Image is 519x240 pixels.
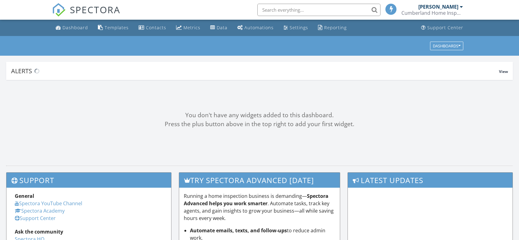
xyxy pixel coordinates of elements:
a: Contacts [136,22,169,34]
div: Metrics [183,25,200,30]
h3: Latest Updates [348,173,513,188]
a: Automations (Basic) [235,22,276,34]
p: Running a home inspection business is demanding— . Automate tasks, track key agents, and gain ins... [184,192,336,222]
h3: Try spectora advanced [DATE] [179,173,340,188]
div: Dashboard [62,25,88,30]
div: [PERSON_NAME] [418,4,458,10]
div: Press the plus button above in the top right to add your first widget. [6,120,513,129]
a: Data [208,22,230,34]
a: SPECTORA [52,8,120,21]
a: Settings [281,22,311,34]
div: Settings [290,25,308,30]
a: Spectora YouTube Channel [15,200,82,207]
a: Support Center [15,215,56,222]
div: Cumberland Home Inspection LLC [401,10,463,16]
a: Reporting [316,22,349,34]
a: Dashboard [53,22,91,34]
strong: General [15,193,34,199]
a: Templates [95,22,131,34]
strong: Spectora Advanced helps you work smarter [184,193,328,207]
a: Support Center [419,22,466,34]
div: Automations [244,25,274,30]
div: Reporting [324,25,347,30]
div: Ask the community [15,228,163,235]
div: Support Center [427,25,463,30]
span: View [499,69,508,74]
div: Templates [105,25,129,30]
span: SPECTORA [70,3,120,16]
h3: Support [6,173,171,188]
div: Contacts [146,25,166,30]
a: Spectora Academy [15,207,65,214]
div: Data [217,25,227,30]
div: Alerts [11,67,499,75]
div: Dashboards [433,44,461,48]
input: Search everything... [257,4,380,16]
img: The Best Home Inspection Software - Spectora [52,3,66,17]
button: Dashboards [430,42,463,50]
strong: Automate emails, texts, and follow-ups [190,227,287,234]
div: You don't have any widgets added to this dashboard. [6,111,513,120]
a: Metrics [174,22,203,34]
